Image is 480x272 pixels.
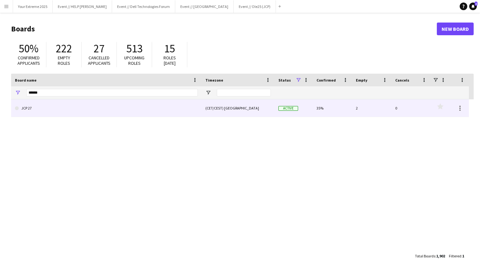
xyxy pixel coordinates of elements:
div: : [449,250,464,262]
input: Board name Filter Input [26,89,198,96]
span: 222 [56,42,72,56]
span: 50% [19,42,38,56]
span: Empty roles [58,55,70,66]
span: 15 [164,42,175,56]
a: JCP 27 [15,99,198,117]
a: New Board [437,23,474,35]
button: Event // [GEOGRAPHIC_DATA] [175,0,234,13]
div: (CET/CEST) [GEOGRAPHIC_DATA] [202,99,275,117]
span: Total Boards [415,254,435,258]
input: Timezone Filter Input [217,89,271,96]
h1: Boards [11,24,437,34]
span: 27 [94,42,104,56]
button: Your Extreme 2025 [13,0,53,13]
div: 35% [313,99,352,117]
div: : [415,250,445,262]
span: Confirmed [317,78,336,83]
span: 1 [462,254,464,258]
span: Cancels [395,78,409,83]
button: Open Filter Menu [205,90,211,96]
span: Timezone [205,78,223,83]
button: Event // HELP [PERSON_NAME] [53,0,112,13]
span: Status [278,78,291,83]
span: Upcoming roles [124,55,144,66]
a: 1 [469,3,477,10]
span: 1,902 [436,254,445,258]
button: Event // Dell Technologies Forum [112,0,175,13]
button: Event // Ole25 (JCP) [234,0,276,13]
div: 0 [391,99,431,117]
span: Cancelled applicants [88,55,110,66]
span: 1 [475,2,477,6]
span: Empty [356,78,367,83]
span: 513 [126,42,143,56]
div: 2 [352,99,391,117]
span: Confirmed applicants [17,55,40,66]
span: Filtered [449,254,461,258]
span: Active [278,106,298,111]
button: Open Filter Menu [15,90,21,96]
span: Board name [15,78,37,83]
span: Roles [DATE] [163,55,176,66]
